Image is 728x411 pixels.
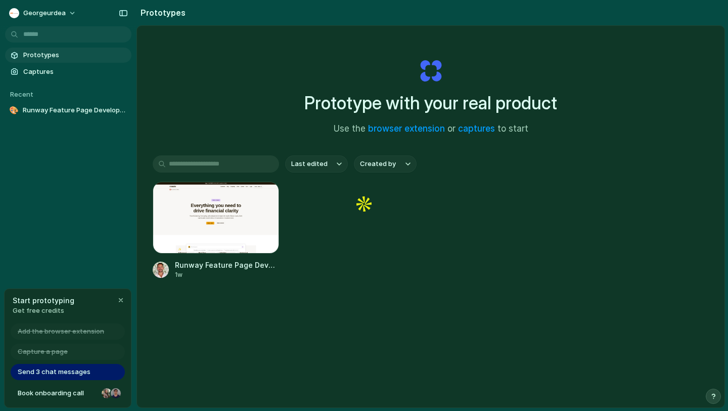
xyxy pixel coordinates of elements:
span: Start prototyping [13,295,74,306]
span: Capture a page [18,347,68,357]
div: Christian Iacullo [110,387,122,399]
span: Get free credits [13,306,74,316]
a: Runway Feature Page DevelopmentRunway Feature Page Development1w [153,182,279,279]
a: Book onboarding call [11,385,125,401]
span: georgeurdea [23,8,66,18]
span: Created by [360,159,396,169]
button: Last edited [285,155,348,173]
span: Recent [10,90,33,98]
a: 🎨Runway Feature Page Development [5,103,131,118]
div: 🎨 [9,105,19,115]
span: Runway Feature Page Development [23,105,127,115]
span: Captures [23,67,127,77]
h1: Prototype with your real product [304,90,557,116]
a: captures [458,124,495,134]
span: Prototypes [23,50,127,60]
span: Send 3 chat messages [18,367,90,377]
h2: Prototypes [136,7,186,19]
span: Book onboarding call [18,388,98,398]
a: Captures [5,64,131,79]
a: Prototypes [5,48,131,63]
span: Last edited [291,159,328,169]
div: 1w [175,270,279,279]
span: Runway Feature Page Development [175,260,279,270]
span: Use the or to start [334,122,528,136]
span: Add the browser extension [18,326,104,337]
button: georgeurdea [5,5,81,21]
a: browser extension [368,124,445,134]
button: Created by [354,155,417,173]
div: Nicole Kubica [101,387,113,399]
